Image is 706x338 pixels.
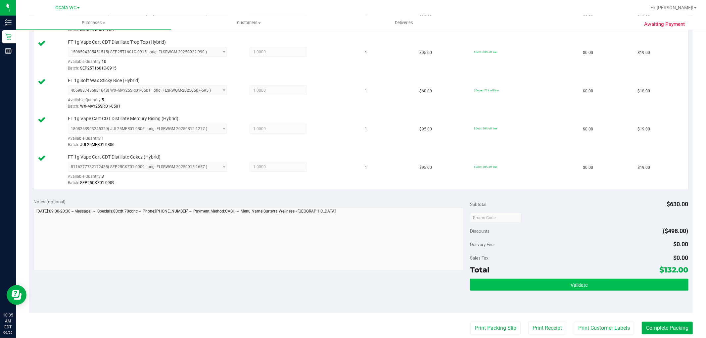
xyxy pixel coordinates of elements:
button: Print Customer Labels [574,322,634,334]
button: Print Receipt [528,322,566,334]
button: Complete Packing [642,322,693,334]
span: Discounts [470,225,490,237]
span: AUG25ZKR01-0902 [80,27,115,32]
span: $19.00 [637,165,650,171]
span: Batch: [68,66,79,71]
iframe: Resource center [7,285,26,305]
span: 1 [365,165,367,171]
span: 10 [102,59,106,64]
span: SEP25CKZ01-0909 [80,180,115,185]
inline-svg: Reports [5,48,12,54]
p: 10:35 AM EDT [3,312,13,330]
div: Available Quantity: [68,57,235,70]
span: 70conc: 70% off line [474,89,498,92]
span: 1 [365,126,367,132]
span: $95.00 [419,165,432,171]
inline-svg: Inventory [5,19,12,26]
span: 1 [102,136,104,141]
div: Available Quantity: [68,95,235,108]
span: $19.00 [637,50,650,56]
span: Hi, [PERSON_NAME]! [650,5,693,10]
span: $630.00 [667,201,688,208]
a: Deliveries [326,16,482,30]
span: Batch: [68,180,79,185]
span: Purchases [16,20,171,26]
inline-svg: Retail [5,33,12,40]
span: Ocala WC [55,5,76,11]
span: Sales Tax [470,255,489,261]
span: $95.00 [419,50,432,56]
span: Total [470,265,490,274]
span: 80cdt: 80% off line [474,165,497,169]
span: 5 [102,98,104,102]
span: FT 1g Vape Cart CDT Distillate Trop Top (Hybrid) [68,39,166,45]
span: FT 1g Soft Wax Sticky Rice (Hybrid) [68,77,140,84]
span: Subtotal [470,202,486,207]
span: Batch: [68,104,79,109]
span: Delivery Fee [470,242,494,247]
a: Customers [171,16,326,30]
span: FT 1g Vape Cart CDT Distillate Cakez (Hybrid) [68,154,161,160]
span: $0.00 [583,88,593,94]
span: $19.00 [637,126,650,132]
button: Validate [470,279,688,291]
span: 80cdt: 80% off line [474,127,497,130]
span: Awaiting Payment [644,21,685,28]
span: $60.00 [419,88,432,94]
span: ($498.00) [663,227,688,234]
div: Available Quantity: [68,134,235,147]
span: $0.00 [583,50,593,56]
span: SEP25T1601C-0915 [80,66,117,71]
button: Print Packing Slip [471,322,521,334]
span: Batch: [68,142,79,147]
span: $95.00 [419,126,432,132]
span: $0.00 [674,254,688,261]
span: Validate [571,282,588,288]
span: Customers [171,20,326,26]
a: Purchases [16,16,171,30]
span: 3 [102,174,104,179]
span: $0.00 [674,241,688,248]
span: $132.00 [660,265,688,274]
span: 1 [365,88,367,94]
div: Available Quantity: [68,172,235,185]
span: Batch: [68,27,79,32]
span: 80cdt: 80% off line [474,50,497,54]
span: $18.00 [637,88,650,94]
span: Deliveries [386,20,422,26]
p: 09/29 [3,330,13,335]
span: $0.00 [583,165,593,171]
input: Promo Code [470,213,521,223]
span: $0.00 [583,126,593,132]
span: FT 1g Vape Cart CDT Distillate Mercury Rising (Hybrid) [68,116,178,122]
span: WX-MAY25SRI01-0501 [80,104,120,109]
span: 1 [365,50,367,56]
span: JUL25MER01-0806 [80,142,115,147]
span: Notes (optional) [34,199,66,204]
